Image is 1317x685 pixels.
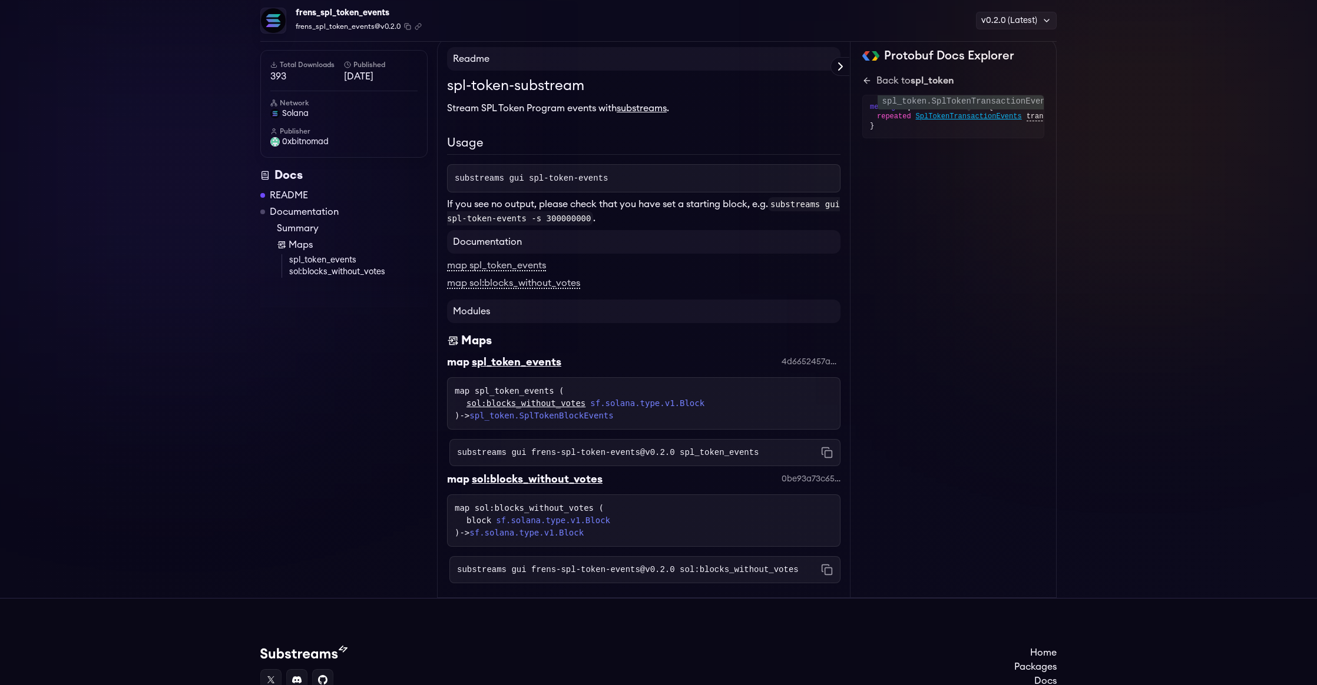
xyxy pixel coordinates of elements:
[447,300,841,323] h4: Modules
[590,397,704,410] a: sf.solana.type.v1.Block
[344,60,418,69] h6: Published
[447,278,580,289] a: map sol:blocks_without_votes
[261,8,286,33] img: Package Logo
[469,528,584,537] a: sf.solana.type.v1.Block
[277,221,428,235] a: Summary
[469,411,613,420] a: spl_token.SplTokenBlockEvents
[1027,112,1077,121] span: transactions
[472,354,561,370] div: spl_token_events
[447,471,469,487] div: map
[911,76,954,85] span: spl_token
[447,75,841,97] h1: spl-token-substream
[821,447,833,458] button: Copy command to clipboard
[260,646,348,660] img: Substream's logo
[457,447,759,458] code: substreams gui frens-spl-token-events@v0.2.0 spl_token_events
[877,112,911,121] span: repeated
[989,103,993,111] span: {
[904,103,985,111] span: SplTokenBlockEvents
[870,103,899,111] span: message
[455,502,833,539] div: map sol:blocks_without_votes ( )
[457,564,799,576] code: substreams gui frens-spl-token-events@v0.2.0 sol:blocks_without_votes
[782,356,841,368] div: 4d6652457a92b0b087406529e53d26f87978d37e
[447,332,459,349] img: Maps icon
[296,21,401,32] span: frens_spl_token_events@v0.2.0
[282,136,329,148] span: 0xbitnomad
[884,48,1014,64] h2: Protobuf Docs Explorer
[270,98,418,108] h6: Network
[289,266,428,278] a: sol:blocks_without_votes
[277,240,286,250] img: Map icon
[862,51,879,61] img: Protobuf
[782,473,841,485] div: 0be93a73c65aa8ec2de4b1a47209edeea493ff29
[260,167,428,184] div: Docs
[270,136,418,148] a: 0xbitnomad
[270,109,280,118] img: solana
[862,74,1044,88] a: Back tospl_token
[976,12,1057,29] div: v0.2.0 (Latest)
[496,514,610,527] a: sf.solana.type.v1.Block
[270,137,280,147] img: User Avatar
[472,471,603,487] div: sol:blocks_without_votes
[270,69,344,84] span: 393
[447,354,469,370] div: map
[447,101,841,115] p: Stream SPL Token Program events with .
[270,108,418,119] a: solana
[344,69,418,84] span: [DATE]
[415,23,422,30] button: Copy .spkg link to clipboard
[916,112,1022,121] span: SplTokenTransactionEvents
[447,261,546,271] a: map spl_token_events
[461,332,492,349] div: Maps
[447,134,841,155] h2: Usage
[870,121,1037,131] div: }
[1014,660,1057,674] a: Packages
[447,197,840,225] code: substreams gui spl-token-events -s 300000000
[455,385,833,422] div: map spl_token_events ( )
[466,397,585,410] a: sol:blocks_without_votes
[277,238,428,252] a: Maps
[270,60,344,69] h6: Total Downloads
[270,188,308,202] a: README
[270,127,418,136] h6: Publisher
[447,47,841,71] h4: Readme
[296,5,422,21] div: frens_spl_token_events
[1014,646,1057,660] a: Home
[404,23,411,30] button: Copy package name and version
[466,514,833,527] div: block
[459,528,584,537] span: ->
[447,230,841,254] h4: Documentation
[447,197,841,225] p: If you see no output, please check that you have set a starting block, e.g. .
[617,104,667,113] a: substreams
[455,174,608,183] span: substreams gui spl-token-events
[876,74,954,88] div: Back to
[821,564,833,576] button: Copy command to clipboard
[459,411,613,420] span: ->
[282,108,309,119] span: solana
[289,254,428,266] a: spl_token_events
[270,205,339,219] a: Documentation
